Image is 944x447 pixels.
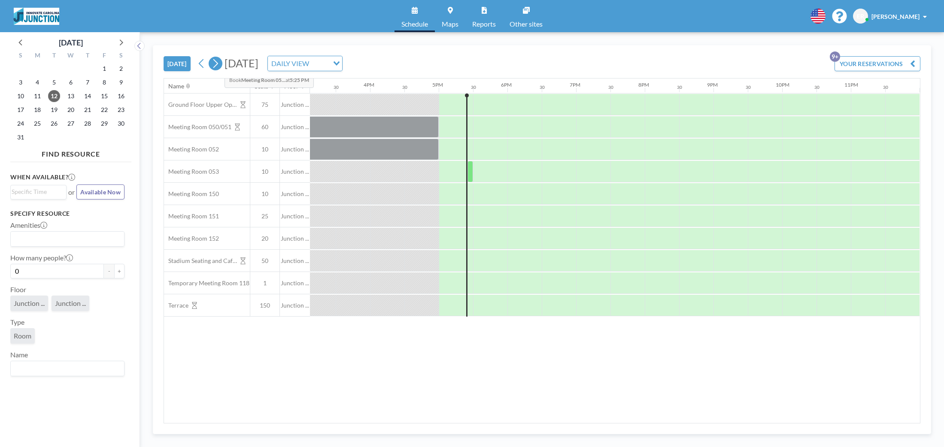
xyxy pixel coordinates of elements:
[250,190,279,198] span: 10
[225,71,314,88] span: Book at
[11,361,124,376] div: Search for option
[11,232,124,246] div: Search for option
[80,188,121,196] span: Available Now
[280,168,310,175] span: Junction ...
[401,21,428,27] span: Schedule
[112,51,129,62] div: S
[82,76,94,88] span: Thursday, August 7, 2025
[98,104,110,116] span: Friday, August 22, 2025
[164,190,219,198] span: Meeting Room 150
[65,90,77,102] span: Wednesday, August 13, 2025
[280,190,310,198] span: Junction ...
[638,82,649,88] div: 8PM
[115,63,127,75] span: Saturday, August 2, 2025
[280,145,310,153] span: Junction ...
[115,76,127,88] span: Saturday, August 9, 2025
[510,21,543,27] span: Other sites
[268,56,342,71] div: Search for option
[280,302,310,309] span: Junction ...
[10,350,28,359] label: Name
[104,264,114,278] button: -
[115,118,127,130] span: Saturday, August 30, 2025
[270,58,311,69] span: DAILY VIEW
[570,82,580,88] div: 7PM
[280,235,310,242] span: Junction ...
[12,187,61,196] input: Search for option
[677,85,682,90] div: 30
[15,76,27,88] span: Sunday, August 3, 2025
[250,168,279,175] span: 10
[280,123,310,131] span: Junction ...
[12,51,29,62] div: S
[14,299,45,308] span: Junction ...
[82,118,94,130] span: Thursday, August 28, 2025
[746,85,751,90] div: 30
[857,12,864,20] span: ER
[364,82,374,88] div: 4PM
[31,104,43,116] span: Monday, August 18, 2025
[164,145,219,153] span: Meeting Room 052
[10,221,47,230] label: Amenities
[280,101,310,109] span: Junction ...
[115,104,127,116] span: Saturday, August 23, 2025
[250,302,279,309] span: 150
[68,188,75,196] span: or
[442,21,458,27] span: Maps
[280,212,310,220] span: Junction ...
[540,85,545,90] div: 30
[11,185,66,198] div: Search for option
[15,118,27,130] span: Sunday, August 24, 2025
[241,77,285,83] b: Meeting Room 05...
[471,85,476,90] div: 30
[164,56,191,71] button: [DATE]
[48,90,60,102] span: Tuesday, August 12, 2025
[48,76,60,88] span: Tuesday, August 5, 2025
[830,51,840,62] p: 9+
[707,82,718,88] div: 9PM
[164,235,219,242] span: Meeting Room 152
[15,104,27,116] span: Sunday, August 17, 2025
[280,257,310,265] span: Junction ...
[250,235,279,242] span: 20
[14,8,59,25] img: organization-logo
[250,212,279,220] span: 25
[31,76,43,88] span: Monday, August 4, 2025
[98,118,110,130] span: Friday, August 29, 2025
[63,51,79,62] div: W
[15,131,27,143] span: Sunday, August 31, 2025
[312,58,328,69] input: Search for option
[432,82,443,88] div: 5PM
[501,82,512,88] div: 6PM
[82,90,94,102] span: Thursday, August 14, 2025
[98,76,110,88] span: Friday, August 8, 2025
[608,85,613,90] div: 30
[46,51,63,62] div: T
[250,257,279,265] span: 50
[10,146,131,158] h4: FIND RESOURCE
[280,279,310,287] span: Junction ...
[10,318,24,326] label: Type
[12,233,119,245] input: Search for option
[65,118,77,130] span: Wednesday, August 27, 2025
[29,51,46,62] div: M
[164,279,249,287] span: Temporary Meeting Room 118
[472,21,496,27] span: Reports
[59,36,83,48] div: [DATE]
[776,82,789,88] div: 10PM
[225,57,258,69] span: [DATE]
[871,13,920,20] span: [PERSON_NAME]
[114,264,124,278] button: +
[10,210,124,217] h3: Specify resource
[883,85,888,90] div: 30
[82,104,94,116] span: Thursday, August 21, 2025
[844,82,858,88] div: 11PM
[65,76,77,88] span: Wednesday, August 6, 2025
[10,254,73,262] label: How many people?
[835,56,920,71] button: YOUR RESERVATIONS9+
[98,90,110,102] span: Friday, August 15, 2025
[14,332,31,340] span: Room
[814,85,820,90] div: 30
[250,145,279,153] span: 10
[402,85,407,90] div: 30
[164,168,219,175] span: Meeting Room 053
